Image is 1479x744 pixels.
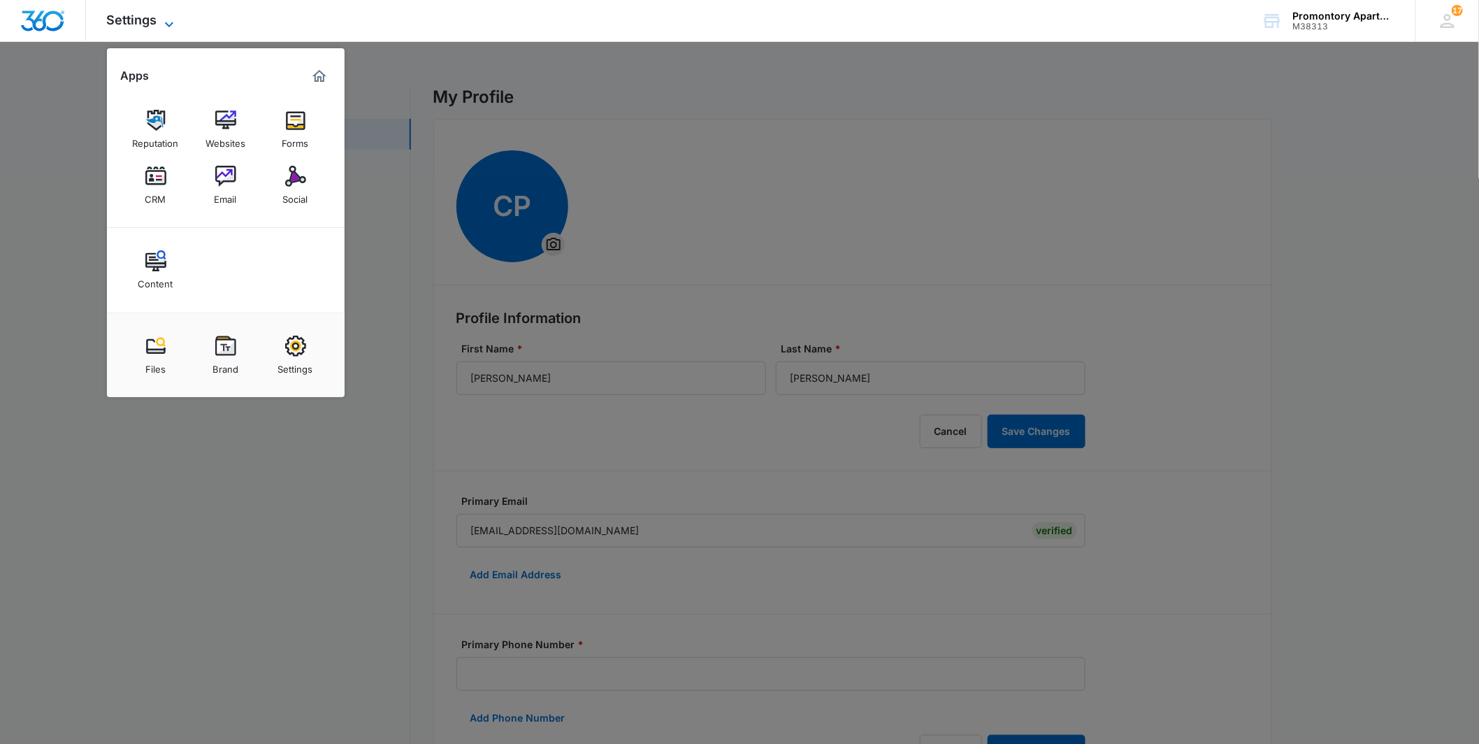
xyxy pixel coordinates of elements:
div: Settings [278,357,313,375]
div: Websites [205,131,245,149]
a: Social [269,159,322,212]
div: Reputation [133,131,179,149]
h2: Apps [121,69,150,83]
a: Settings [269,329,322,382]
div: account id [1293,22,1395,31]
a: Reputation [129,103,182,156]
div: Files [145,357,166,375]
a: Files [129,329,182,382]
div: CRM [145,187,166,205]
a: Marketing 360® Dashboard [308,65,331,87]
div: Brand [212,357,238,375]
div: notifications count [1452,5,1463,16]
div: Social [283,187,308,205]
a: Forms [269,103,322,156]
a: Content [129,243,182,296]
a: Brand [199,329,252,382]
div: Forms [282,131,309,149]
a: Websites [199,103,252,156]
div: account name [1293,10,1395,22]
span: Settings [107,13,157,27]
div: Email [215,187,237,205]
a: Email [199,159,252,212]
a: CRM [129,159,182,212]
div: Content [138,271,173,289]
span: 17 [1452,5,1463,16]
